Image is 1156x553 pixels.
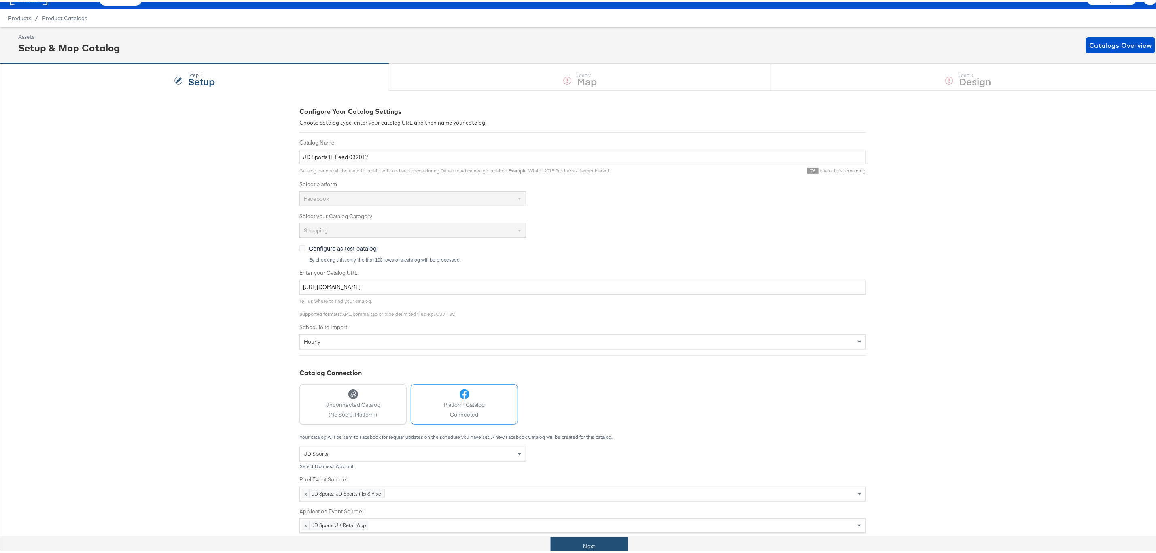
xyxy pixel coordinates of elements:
span: JD Sports UK retail app [310,519,368,527]
span: Shopping [304,225,328,232]
span: JD Sports: JD Sports (IE)'s Pixel [310,487,384,496]
div: Configure Your Catalog Settings [299,105,866,114]
div: Catalog Connection [299,366,866,376]
div: Select Business Account [299,462,526,467]
input: Enter Catalog URL, e.g. http://www.example.com/products.xml [299,278,866,293]
span: Configure as test catalog [309,242,377,250]
span: hourly [304,336,320,343]
div: Your catalog will be sent to Facebook for regular updates on the schedule you have set. A new Fac... [299,432,866,438]
strong: Supported formats [299,309,340,315]
label: Pixel Event Source: [299,474,866,481]
span: JD Sports [304,448,329,455]
div: Step: 1 [189,70,215,76]
div: By checking this, only the first 100 rows of a catalog will be processed. [309,255,866,261]
span: × [302,519,310,527]
span: Connected [444,409,485,417]
strong: Setup [189,72,215,86]
button: Platform CatalogConnected [411,382,518,423]
span: Unconnected Catalog [326,399,381,407]
label: Select platform [299,179,866,186]
span: 76 [807,166,819,172]
label: Enter your Catalog URL [299,267,866,275]
span: Catalog names will be used to create sets and audiences during Dynamic Ad campaign creation. : Wi... [299,166,609,172]
div: Choose catalog type, enter your catalog URL and then name your catalog. [299,117,866,125]
label: Catalog Name [299,137,866,145]
label: Application Event Source: [299,506,866,513]
div: Setup & Map Catalog [18,39,120,53]
span: × [302,487,310,496]
span: Tell us where to find your catalog. : XML, comma, tab or pipe delimited files e.g. CSV, TSV. [299,296,455,315]
button: Unconnected Catalog(No Social Platform) [299,382,407,423]
input: Name your catalog e.g. My Dynamic Product Catalog [299,148,866,163]
span: Platform Catalog [444,399,485,407]
a: Product Catalogs [42,13,87,19]
label: Schedule to Import [299,321,866,329]
div: Assets [18,31,120,39]
span: / [31,13,42,19]
strong: Example [508,166,526,172]
span: Products [8,13,31,19]
span: Catalogs Overview [1089,38,1152,49]
span: (No Social Platform) [326,409,381,417]
span: Facebook [304,193,329,200]
div: characters remaining [609,166,866,172]
label: Select your Catalog Category [299,211,866,218]
button: Catalogs Overview [1086,35,1155,51]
